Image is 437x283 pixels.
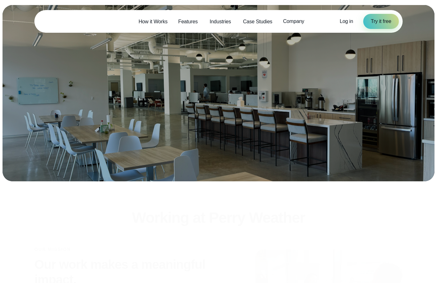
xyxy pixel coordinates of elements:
[238,15,278,28] a: Case Studies
[363,14,399,29] a: Try it free
[138,18,167,25] span: How it Works
[283,18,304,25] span: Company
[178,18,198,25] span: Features
[210,18,231,25] span: Industries
[243,18,272,25] span: Case Studies
[340,19,353,24] span: Log in
[371,18,391,25] span: Try it free
[133,15,173,28] a: How it Works
[340,18,353,25] a: Log in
